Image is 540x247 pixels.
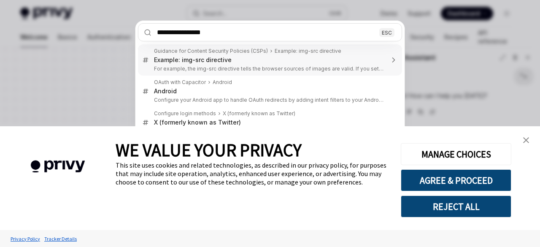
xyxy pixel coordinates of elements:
a: Tracker Details [42,231,79,246]
div: OAuth with Capacitor [154,79,206,86]
button: REJECT ALL [401,195,511,217]
a: close banner [518,132,535,149]
div: Android [213,79,232,86]
div: Example: img-src directive [154,56,232,64]
a: Privacy Policy [8,231,42,246]
div: This site uses cookies and related technologies, as described in our privacy policy, for purposes... [116,161,388,186]
button: MANAGE CHOICES [401,143,511,165]
p: Configure your Android app to handle OAuth redirects by adding intent filters to your AndroidManife [154,97,384,103]
img: company logo [13,148,103,185]
span: WE VALUE YOUR PRIVACY [116,139,302,161]
div: Configure login methods [154,110,216,117]
button: AGREE & PROCEED [401,169,511,191]
div: X (formerly known as Twitter) [223,110,295,117]
div: X (formerly known as Twitter) [154,119,241,126]
img: close banner [523,137,529,143]
div: Example: img-src directive [275,48,341,54]
div: Guidance for Content Security Policies (CSPs) [154,48,268,54]
p: For example, the img-src directive tells the browser sources of images are valid. If you set this CS [154,65,384,72]
div: Android [154,87,177,95]
div: ESC [379,28,394,37]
